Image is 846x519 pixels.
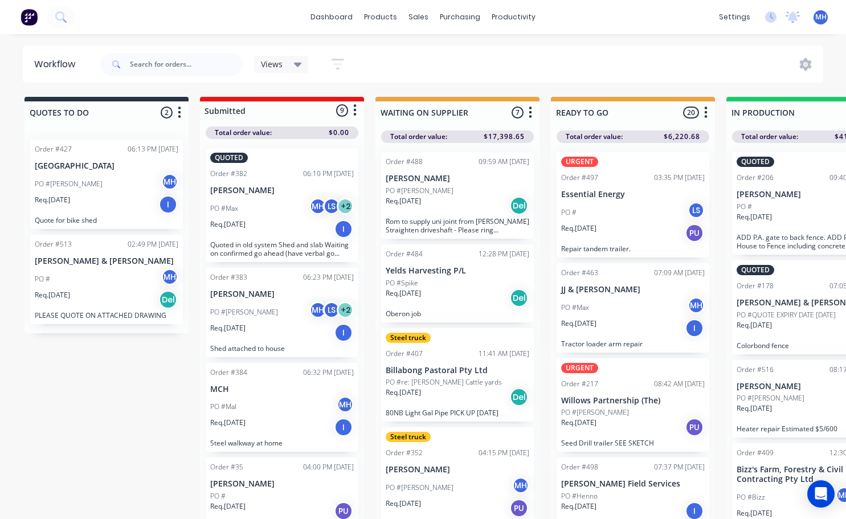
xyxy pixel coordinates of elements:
p: PO # [210,491,226,501]
p: Yelds Harvesting P/L [386,266,529,276]
p: PO #Spike [386,278,418,288]
div: MH [512,477,529,494]
p: Req. [DATE] [737,212,772,222]
div: + 2 [337,301,354,318]
p: Req. [DATE] [210,323,246,333]
p: PO # [561,207,577,218]
p: PO #Henno [561,491,598,501]
p: PO #[PERSON_NAME] [386,186,453,196]
div: PU [510,499,528,517]
input: Search for orders... [130,53,243,76]
p: Req. [DATE] [386,498,421,509]
p: Req. [DATE] [737,403,772,414]
div: Order #35 [210,462,243,472]
span: $0.00 [329,128,349,138]
p: Rom to supply uni joint from [PERSON_NAME] Straighten driveshaft - Please ring [PERSON_NAME] when... [386,217,529,234]
div: 07:09 AM [DATE] [654,268,705,278]
div: 12:28 PM [DATE] [479,249,529,259]
p: PO #[PERSON_NAME] [210,307,278,317]
p: Quoted in old system Shed and slab Waiting on confirmed go ahead (have verbal go ahead from [PERS... [210,240,354,258]
div: Order #178 [737,281,774,291]
div: Workflow [34,58,81,71]
div: QUOTED [737,157,774,167]
div: Del [510,197,528,215]
div: purchasing [434,9,486,26]
p: [PERSON_NAME] Field Services [561,479,705,489]
p: PO #Max [210,203,238,214]
p: PO #Mal [210,402,236,412]
div: Order #516 [737,365,774,375]
p: Req. [DATE] [561,318,596,329]
p: PO # [35,274,50,284]
p: Req. [DATE] [561,501,596,512]
div: products [358,9,403,26]
div: 03:35 PM [DATE] [654,173,705,183]
div: MH [337,396,354,413]
div: Order #217 [561,379,598,389]
div: Order #38306:23 PM [DATE][PERSON_NAME]PO #[PERSON_NAME]MHLS+2Req.[DATE]IShed attached to house [206,268,358,357]
div: QUOTED [737,265,774,275]
span: $6,220.68 [664,132,700,142]
p: 80NB Light Gal Pipe PICK UP [DATE] [386,408,529,417]
div: Order #383 [210,272,247,283]
div: settings [713,9,756,26]
div: Order #407 [386,349,423,359]
div: MH [161,173,178,190]
div: sales [403,9,434,26]
div: Order #427 [35,144,72,154]
span: Total order value: [215,128,272,138]
p: Req. [DATE] [35,290,70,300]
div: 06:13 PM [DATE] [128,144,178,154]
div: QUOTED [210,153,248,163]
div: Order #513 [35,239,72,250]
div: URGENTOrder #21708:42 AM [DATE]Willows Partnership (The)PO #[PERSON_NAME]Req.[DATE]PUSeed Drill t... [557,358,709,452]
p: PO #re: [PERSON_NAME] Cattle yards [386,377,502,387]
div: Steel truck [386,333,431,343]
div: Order #48412:28 PM [DATE]Yelds Harvesting P/LPO #SpikeReq.[DATE]DelOberon job [381,244,534,322]
div: Order #206 [737,173,774,183]
p: Essential Energy [561,190,705,199]
p: PO #[PERSON_NAME] [737,393,804,403]
div: 06:32 PM [DATE] [303,367,354,378]
div: 08:42 AM [DATE] [654,379,705,389]
span: MH [815,12,827,22]
div: Order #48809:59 AM [DATE][PERSON_NAME]PO #[PERSON_NAME]Req.[DATE]DelRom to supply uni joint from ... [381,152,534,239]
div: Order #38406:32 PM [DATE]MCHPO #MalMHReq.[DATE]ISteel walkway at home [206,363,358,452]
div: 11:41 AM [DATE] [479,349,529,359]
p: Req. [DATE] [386,196,421,206]
p: Billabong Pastoral Pty Ltd [386,366,529,375]
p: Req. [DATE] [210,501,246,512]
div: Order #51302:49 PM [DATE][PERSON_NAME] & [PERSON_NAME]PO #MHReq.[DATE]DelPLEASE QUOTE ON ATTACHED... [30,235,183,324]
div: I [685,319,704,337]
div: MH [309,198,326,215]
div: 07:37 PM [DATE] [654,462,705,472]
div: 04:15 PM [DATE] [479,448,529,458]
p: PO #[PERSON_NAME] [561,407,629,418]
p: PO #[PERSON_NAME] [386,483,453,493]
div: productivity [486,9,541,26]
div: Order #497 [561,173,598,183]
div: MH [688,297,705,314]
p: Willows Partnership (The) [561,396,705,406]
p: Req. [DATE] [561,418,596,428]
p: [PERSON_NAME] [386,174,529,183]
div: Order #463 [561,268,598,278]
div: Del [510,289,528,307]
p: JJ & [PERSON_NAME] [561,285,705,295]
div: LS [323,198,340,215]
div: Order #46307:09 AM [DATE]JJ & [PERSON_NAME]PO #MaxMHReq.[DATE]ITractor loader arm repair [557,263,709,353]
p: PO #QUOTE EXPIRY DATE [DATE] [737,310,836,320]
div: Order #484 [386,249,423,259]
div: Del [159,291,177,309]
div: URGENT [561,157,598,167]
p: Oberon job [386,309,529,318]
p: Req. [DATE] [561,223,596,234]
div: Order #382 [210,169,247,179]
p: PO #Max [561,303,589,313]
p: MCH [210,385,354,394]
p: Req. [DATE] [386,288,421,299]
p: Shed attached to house [210,344,354,353]
p: Seed Drill trailer SEE SKETCH [561,439,705,447]
div: Order #488 [386,157,423,167]
div: I [334,220,353,238]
